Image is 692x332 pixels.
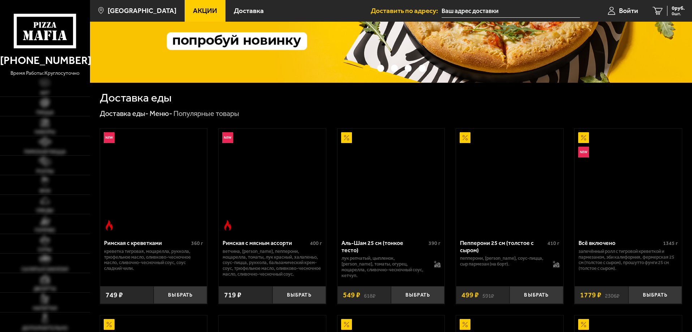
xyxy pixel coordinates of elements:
[38,247,52,253] span: Супы
[222,132,233,143] img: Новинка
[100,109,149,118] a: Доставка еды-
[35,228,55,233] span: Горячее
[234,7,264,14] span: Доставка
[173,109,239,118] div: Популярные товары
[338,129,445,234] a: АкционныйАль-Шам 25 см (тонкое тесто)
[628,286,682,304] button: Выбрать
[223,240,308,246] div: Римская с мясным ассорти
[547,240,559,246] span: 410 г
[605,292,619,299] s: 2306 ₽
[36,169,54,174] span: Роллы
[460,240,546,253] div: Пепперони 25 см (толстое с сыром)
[619,7,638,14] span: Войти
[104,319,115,330] img: Акционный
[154,286,207,304] button: Выбрать
[104,240,190,246] div: Римская с креветками
[460,255,546,267] p: пепперони, [PERSON_NAME], соус-пицца, сыр пармезан (на борт).
[100,129,207,234] a: НовинкаОстрое блюдоРимская с креветками
[363,65,370,72] button: точки переключения
[272,286,326,304] button: Выбрать
[579,249,678,272] p: Запечённый ролл с тигровой креветкой и пармезаном, Эби Калифорния, Фермерская 25 см (толстое с сы...
[39,189,51,194] span: WOK
[341,132,352,143] img: Акционный
[377,65,384,72] button: точки переключения
[21,267,68,272] span: Салаты и закуски
[663,240,678,246] span: 1345 г
[104,132,115,143] img: Новинка
[108,7,176,14] span: [GEOGRAPHIC_DATA]
[191,240,203,246] span: 360 г
[460,319,470,330] img: Акционный
[104,220,115,231] img: Острое блюдо
[371,7,442,14] span: Доставить по адресу:
[429,240,440,246] span: 390 г
[150,109,172,118] a: Меню-
[391,286,444,304] button: Выбрать
[456,129,563,234] a: АкционныйПепперони 25 см (толстое с сыром)
[575,129,682,234] a: АкционныйНовинкаВсё включено
[106,292,123,299] span: 749 ₽
[461,292,479,299] span: 499 ₽
[578,132,589,143] img: Акционный
[223,249,322,277] p: ветчина, [PERSON_NAME], пепперони, моцарелла, томаты, лук красный, халапеньо, соус-пицца, руккола...
[442,4,580,18] input: Ваш адрес доставки
[40,91,50,96] span: Хит
[578,319,589,330] img: Акционный
[341,240,427,253] div: Аль-Шам 25 см (тонкое тесто)
[579,240,661,246] div: Всё включено
[34,286,56,292] span: Десерты
[36,110,54,115] span: Пицца
[104,249,203,272] p: креветка тигровая, моцарелла, руккола, трюфельное масло, оливково-чесночное масло, сливочно-чесно...
[36,208,53,213] span: Обеды
[580,292,601,299] span: 1779 ₽
[510,286,563,304] button: Выбрать
[391,65,398,72] button: точки переключения
[222,220,233,231] img: Острое блюдо
[343,292,360,299] span: 549 ₽
[100,92,172,104] h1: Доставка еды
[405,65,412,72] button: точки переключения
[341,319,352,330] img: Акционный
[460,132,470,143] img: Акционный
[224,292,241,299] span: 719 ₽
[482,292,494,299] s: 591 ₽
[672,12,685,16] span: 0 шт.
[672,6,685,11] span: 0 руб.
[578,147,589,158] img: Новинка
[193,7,217,14] span: Акции
[341,255,427,279] p: лук репчатый, цыпленок, [PERSON_NAME], томаты, огурец, моцарелла, сливочно-чесночный соус, кетчуп.
[33,306,57,311] span: Напитки
[35,130,55,135] span: Наборы
[219,129,326,234] a: НовинкаОстрое блюдоРимская с мясным ассорти
[24,150,66,155] span: Римская пицца
[419,65,426,72] button: точки переключения
[364,292,375,299] s: 618 ₽
[310,240,322,246] span: 400 г
[22,326,68,331] span: Дополнительно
